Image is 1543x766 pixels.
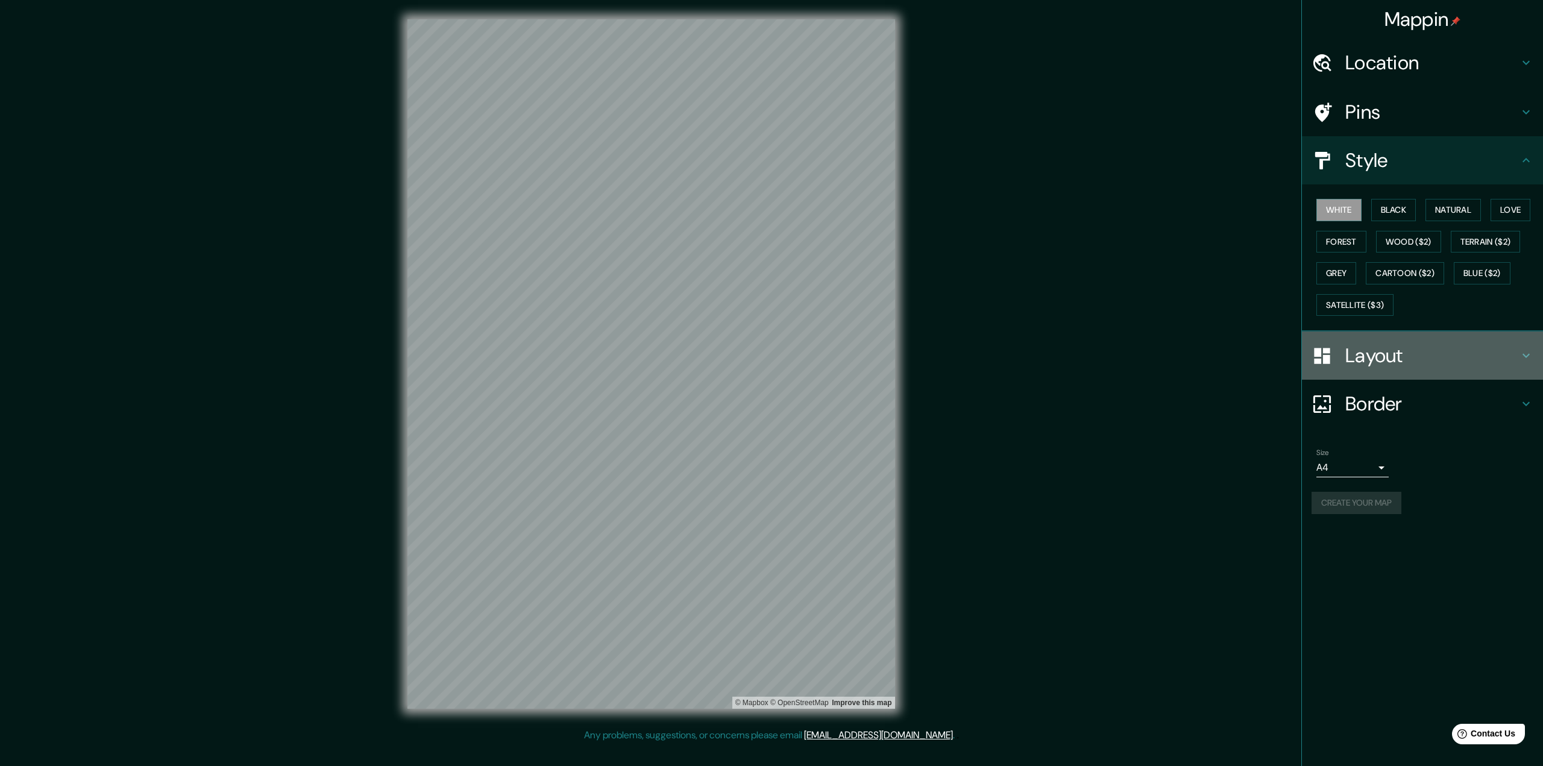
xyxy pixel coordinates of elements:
button: Forest [1316,231,1366,253]
button: Wood ($2) [1376,231,1441,253]
p: Any problems, suggestions, or concerns please email . [584,728,955,742]
div: . [955,728,957,742]
h4: Mappin [1384,7,1461,31]
button: Grey [1316,262,1356,284]
button: Cartoon ($2) [1366,262,1444,284]
div: A4 [1316,458,1389,477]
h4: Border [1345,392,1519,416]
div: Style [1302,136,1543,184]
h4: Style [1345,148,1519,172]
a: Mapbox [735,699,768,707]
iframe: Help widget launcher [1436,719,1530,753]
div: Border [1302,380,1543,428]
button: Satellite ($3) [1316,294,1394,316]
h4: Pins [1345,100,1519,124]
button: Love [1491,199,1530,221]
button: White [1316,199,1362,221]
button: Terrain ($2) [1451,231,1521,253]
div: Location [1302,39,1543,87]
a: OpenStreetMap [770,699,829,707]
button: Natural [1425,199,1481,221]
h4: Layout [1345,344,1519,368]
a: [EMAIL_ADDRESS][DOMAIN_NAME] [804,729,953,741]
a: Map feedback [832,699,891,707]
button: Blue ($2) [1454,262,1510,284]
div: . [957,728,959,742]
canvas: Map [407,19,895,709]
h4: Location [1345,51,1519,75]
label: Size [1316,448,1329,458]
div: Layout [1302,331,1543,380]
div: Pins [1302,88,1543,136]
button: Black [1371,199,1416,221]
img: pin-icon.png [1451,16,1460,26]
